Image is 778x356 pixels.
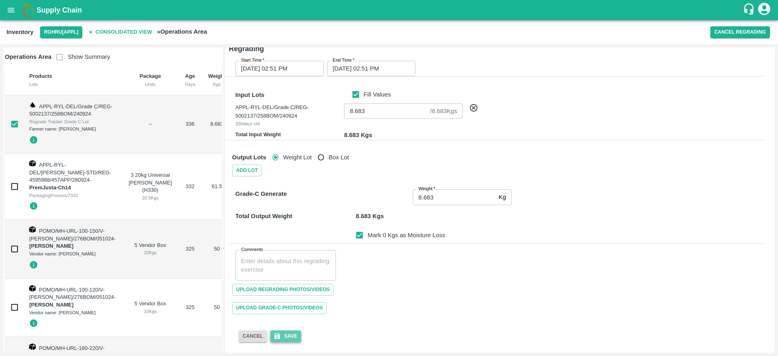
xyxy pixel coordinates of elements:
label: Comments [241,247,263,253]
img: logo [20,2,36,18]
strong: Total Input Weight [235,131,281,137]
b: » Operations Area [157,28,207,35]
b: Package [140,73,161,79]
button: Cancel [239,330,267,342]
strong: 8.683 Kgs [344,132,372,138]
span: POMO/MH-URL-100-120/V-[PERSON_NAME]/276BOM/051024 [29,287,114,300]
b: Inventory [6,29,34,35]
img: box [29,343,36,350]
b: Products [29,73,52,79]
strong: Grade-C Generate [235,191,287,197]
label: Start Time [241,57,264,64]
td: 332 [178,154,201,220]
b: Age [185,73,195,79]
div: Vendor name: [PERSON_NAME] [29,250,115,257]
div: account of current user [757,2,772,19]
button: Cancel Regrading [710,26,770,38]
button: Add Lot [232,165,262,176]
td: 325 [178,279,201,337]
span: 8.683 [210,121,224,127]
span: Weight Lot [283,153,312,162]
div: 10 Kgs [128,308,172,315]
span: 61.5 [212,183,222,189]
strong: Input Lots [235,92,265,98]
img: weight [29,102,36,108]
strong: Total Output Weight [235,213,292,219]
span: Show Summary [51,54,110,60]
div: Vendor name: [PERSON_NAME] [29,309,115,316]
a: Supply Chain [36,4,743,16]
span: Upload Grade-C Photos/Videos [232,302,327,314]
div: Lots [29,81,115,88]
span: APPL-RYL-DEL/[PERSON_NAME]-STD/REG-4595988/457APP/280924 [29,162,111,183]
img: box [29,226,36,233]
span: APPL-RYL-DEL/Grade C/REG-5002137/258BOM/240924 [29,103,112,117]
strong: [PERSON_NAME] [29,243,73,249]
h6: APPL-RYL-DEL/Grade C/REG-5002137/258BOM/240924 [235,103,341,120]
span: 50 [214,246,220,252]
div: 3 20kg Universal [PERSON_NAME] (H330) [128,172,172,202]
input: Choose date, selected date is Aug 26, 2025 [235,61,318,76]
strong: PremJusta-Ch14 [29,184,71,191]
b: Operations Area [5,54,51,60]
label: End Time [333,57,355,64]
span: - [29,177,91,191]
div: 5 Vendor Box [128,300,172,315]
span: - [29,294,115,308]
div: Regrade Tracker Grade C Lot [29,118,115,125]
span: Fill Values [363,90,391,99]
b: Consolidated View [96,28,152,37]
div: PackagingProcess/7332 [29,192,115,199]
h2: » [89,25,207,39]
label: Weight [419,186,435,192]
span: POMO/MH-URL-100-150/V-[PERSON_NAME]/276BOM/051024 [29,228,114,242]
td: 336 [178,95,201,154]
div: 10 Kgs [128,249,172,256]
div: -- [128,120,172,128]
p: Kg [499,193,506,202]
td: 325 [178,220,201,279]
input: Choose date, selected date is Aug 26, 2025 [327,61,410,76]
img: box [29,285,36,292]
b: Weight [208,73,226,79]
button: Select DC [40,26,82,38]
span: Box Lot [329,153,349,162]
div: 336 days old [235,120,341,127]
div: customer-support [743,3,757,17]
div: Kgs [208,81,226,88]
button: open drawer [2,1,20,19]
span: Mark 0 Kgs as Moisture Loss [368,231,445,240]
div: 20.5 Kgs [128,194,172,202]
div: Units [128,81,172,88]
span: Upload Regrading Photos/Videos [232,284,334,296]
strong: [PERSON_NAME] [29,302,73,308]
strong: 8.683 Kgs [356,213,384,219]
div: Days [185,81,195,88]
strong: Output Lots [232,154,266,161]
div: 5 Vendor Box [128,242,172,257]
b: Supply Chain [36,6,82,14]
img: box [29,160,36,167]
span: 50 [214,304,220,310]
button: Save [270,330,301,342]
span: Consolidated View [92,25,156,39]
div: Farmer name: [PERSON_NAME] [29,125,115,133]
